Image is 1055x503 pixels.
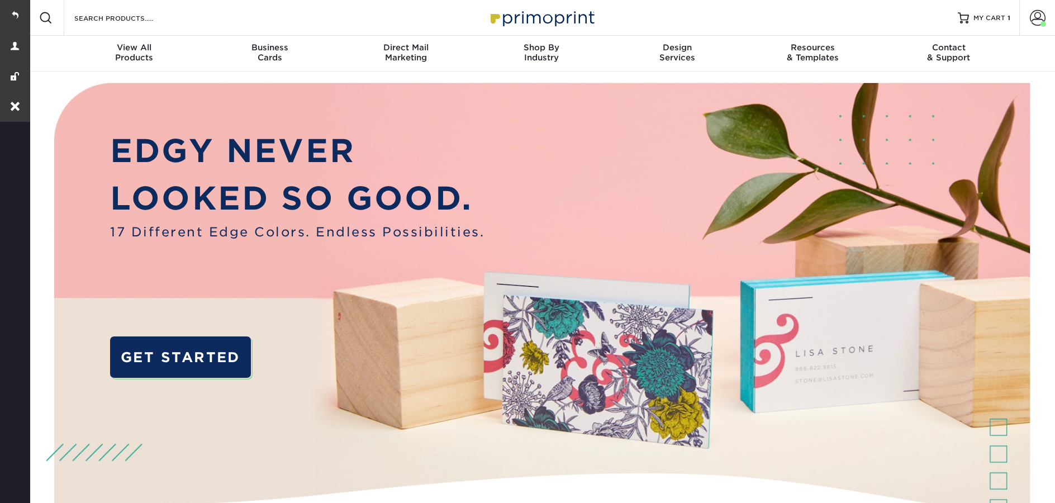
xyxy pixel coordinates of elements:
[745,42,881,63] div: & Templates
[973,13,1005,23] span: MY CART
[73,11,182,25] input: SEARCH PRODUCTS.....
[202,42,338,53] span: Business
[609,42,745,53] span: Design
[202,36,338,72] a: BusinessCards
[881,36,1016,72] a: Contact& Support
[338,42,474,53] span: Direct Mail
[745,36,881,72] a: Resources& Templates
[338,42,474,63] div: Marketing
[609,36,745,72] a: DesignServices
[474,36,610,72] a: Shop ByIndustry
[474,42,610,63] div: Industry
[338,36,474,72] a: Direct MailMarketing
[1008,14,1010,22] span: 1
[110,336,251,378] a: GET STARTED
[881,42,1016,63] div: & Support
[110,222,484,241] span: 17 Different Edge Colors. Endless Possibilities.
[110,127,484,175] p: EDGY NEVER
[474,42,610,53] span: Shop By
[881,42,1016,53] span: Contact
[202,42,338,63] div: Cards
[66,36,202,72] a: View AllProducts
[66,42,202,53] span: View All
[66,42,202,63] div: Products
[609,42,745,63] div: Services
[110,175,484,222] p: LOOKED SO GOOD.
[745,42,881,53] span: Resources
[486,6,597,30] img: Primoprint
